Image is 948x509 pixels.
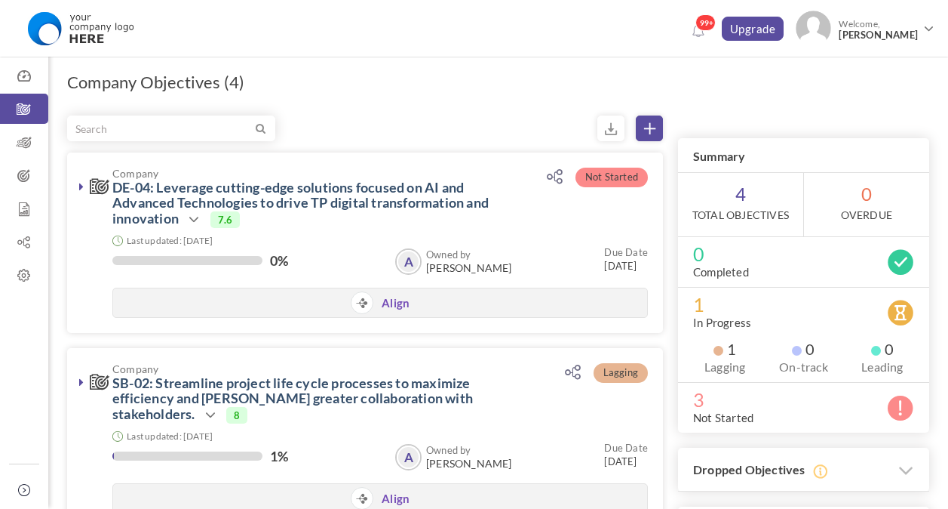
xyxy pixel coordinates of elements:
span: Welcome, [831,11,922,48]
small: Export [597,116,624,141]
label: OverDue [841,208,892,223]
b: Owned by [426,444,471,456]
a: A [397,250,420,273]
small: Due Date [604,442,648,454]
span: Company [112,363,520,375]
span: 0 [804,173,929,236]
a: Notifications [686,20,710,44]
span: Company [112,168,520,179]
span: 4 [678,173,802,236]
span: 8 [226,407,247,424]
a: Create Objective [636,116,663,141]
a: A [397,446,420,469]
span: 7.6 [210,211,241,228]
span: [PERSON_NAME] [426,262,512,274]
img: Photo [796,11,831,46]
span: [PERSON_NAME] [426,458,512,470]
span: 1 [693,297,914,312]
span: [PERSON_NAME] [839,29,918,41]
span: 99+ [695,14,716,31]
small: Due Date [604,246,648,258]
label: Completed [693,264,749,279]
a: SB-02: Streamline project life cycle processes to maximize efficiency and [PERSON_NAME] greater c... [112,375,473,422]
small: [DATE] [604,441,648,468]
span: 0 [871,341,894,356]
h1: Company Objectives (4) [67,72,244,93]
h3: Dropped Objectives [678,448,929,492]
label: Not Started [693,410,753,425]
span: 0 [792,341,815,356]
label: In Progress [693,315,751,330]
label: Lagging [693,359,756,375]
span: 1 [713,341,736,356]
span: Not Started [575,168,648,187]
label: 0% [270,253,288,268]
span: 0 [693,246,914,261]
label: 1% [270,449,288,464]
label: Total Objectives [692,208,789,223]
small: [DATE] [604,245,648,273]
a: Align [382,492,410,507]
small: Last updated: [DATE] [127,235,213,246]
label: On-track [772,359,835,375]
a: Upgrade [722,17,784,41]
span: 3 [693,392,914,407]
small: Last updated: [DATE] [127,430,213,442]
a: Align [382,296,410,312]
h3: Summary [678,138,929,173]
b: Owned by [426,248,471,261]
a: Photo Welcome,[PERSON_NAME] [790,5,940,49]
a: DE-04: Leverage cutting-edge solutions focused on AI and Advanced Technologies to drive TP digita... [112,179,489,227]
label: Leading [851,359,914,375]
span: Lagging [594,363,648,383]
img: Logo [17,10,143,48]
input: Search [68,116,253,140]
